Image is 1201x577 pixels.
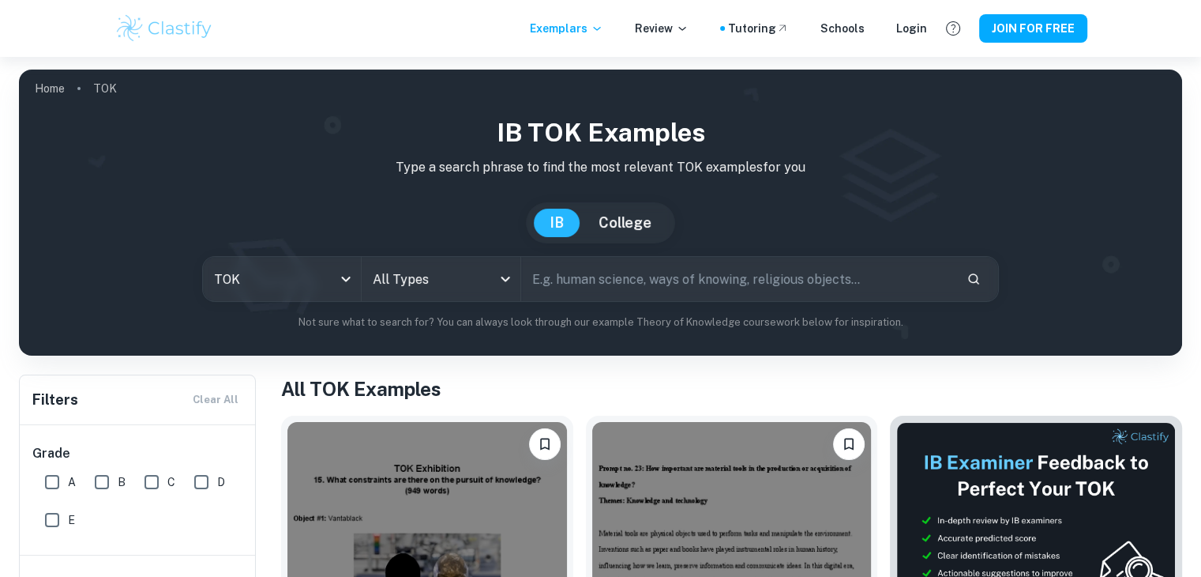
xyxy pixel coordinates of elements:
[979,14,1087,43] button: JOIN FOR FREE
[896,20,927,37] a: Login
[32,158,1169,177] p: Type a search phrase to find the most relevant TOK examples for you
[521,257,954,301] input: E.g. human science, ways of knowing, religious objects...
[534,209,580,237] button: IB
[32,114,1169,152] h1: IB TOK examples
[32,389,78,411] h6: Filters
[19,70,1182,356] img: profile cover
[960,266,987,292] button: Search
[530,20,603,37] p: Exemplars
[529,428,561,460] button: Please log in to bookmark exemplars
[217,473,225,491] span: D
[32,315,1169,330] p: Not sure what to search for? You can always look through our example Theory of Knowledge coursewo...
[281,375,1182,403] h1: All TOK Examples
[167,473,175,491] span: C
[203,257,361,301] div: TOK
[68,511,75,529] span: E
[118,473,126,491] span: B
[68,473,76,491] span: A
[93,80,117,97] p: TOK
[635,20,689,37] p: Review
[32,444,244,463] h6: Grade
[940,15,966,42] button: Help and Feedback
[820,20,865,37] a: Schools
[833,428,865,460] button: Please log in to bookmark exemplars
[583,209,667,237] button: College
[114,13,215,44] img: Clastify logo
[728,20,789,37] a: Tutoring
[362,257,520,301] div: All Types
[35,77,65,100] a: Home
